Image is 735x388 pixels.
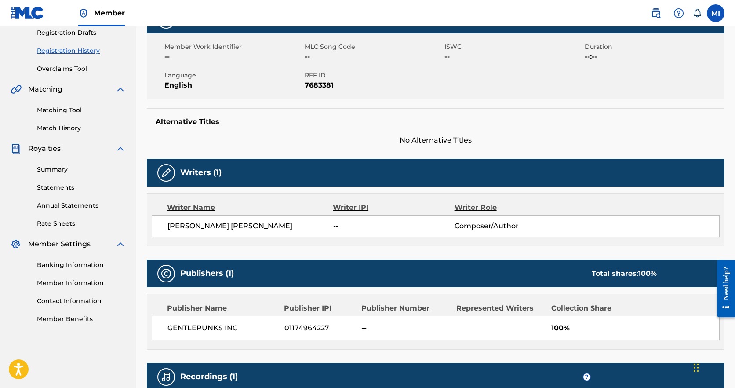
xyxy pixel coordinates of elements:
[551,323,719,333] span: 100%
[37,46,126,55] a: Registration History
[333,202,455,213] div: Writer IPI
[37,260,126,270] a: Banking Information
[161,268,171,279] img: Publishers
[710,252,735,325] iframe: Resource Center
[333,221,455,231] span: --
[78,8,89,18] img: Top Rightsholder
[37,124,126,133] a: Match History
[305,80,443,91] span: 7683381
[167,202,333,213] div: Writer Name
[37,106,126,115] a: Matching Tool
[305,51,443,62] span: --
[164,42,302,51] span: Member Work Identifier
[37,296,126,306] a: Contact Information
[691,346,735,388] iframe: Chat Widget
[284,323,355,333] span: 01174964227
[161,372,171,382] img: Recordings
[647,4,665,22] a: Public Search
[707,4,724,22] div: User Menu
[167,221,333,231] span: [PERSON_NAME] [PERSON_NAME]
[11,84,22,95] img: Matching
[585,42,723,51] span: Duration
[28,84,62,95] span: Matching
[115,239,126,249] img: expand
[37,64,126,73] a: Overclaims Tool
[592,268,657,279] div: Total shares:
[11,239,21,249] img: Member Settings
[444,42,582,51] span: ISWC
[147,135,724,146] span: No Alternative Titles
[694,355,699,381] div: Drag
[180,168,222,178] h5: Writers (1)
[37,278,126,288] a: Member Information
[156,117,716,126] h5: Alternative Titles
[180,372,238,382] h5: Recordings (1)
[455,202,565,213] div: Writer Role
[164,51,302,62] span: --
[583,373,590,381] span: ?
[305,71,443,80] span: REF ID
[167,303,277,314] div: Publisher Name
[11,7,44,19] img: MLC Logo
[94,8,125,18] span: Member
[115,84,126,95] img: expand
[444,51,582,62] span: --
[37,219,126,228] a: Rate Sheets
[180,268,234,278] h5: Publishers (1)
[37,315,126,324] a: Member Benefits
[37,28,126,37] a: Registration Drafts
[670,4,688,22] div: Help
[115,143,126,154] img: expand
[585,51,723,62] span: --:--
[693,9,702,18] div: Notifications
[651,8,661,18] img: search
[673,8,684,18] img: help
[37,165,126,174] a: Summary
[361,303,450,314] div: Publisher Number
[361,323,450,333] span: --
[37,201,126,210] a: Annual Statements
[28,143,61,154] span: Royalties
[164,80,302,91] span: English
[284,303,354,314] div: Publisher IPI
[37,183,126,192] a: Statements
[161,168,171,178] img: Writers
[167,323,278,333] span: GENTLEPUNKS INC
[551,303,634,314] div: Collection Share
[11,143,21,154] img: Royalties
[638,269,657,278] span: 100 %
[456,303,545,314] div: Represented Writers
[305,42,443,51] span: MLC Song Code
[164,71,302,80] span: Language
[28,239,91,249] span: Member Settings
[455,221,565,231] span: Composer/Author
